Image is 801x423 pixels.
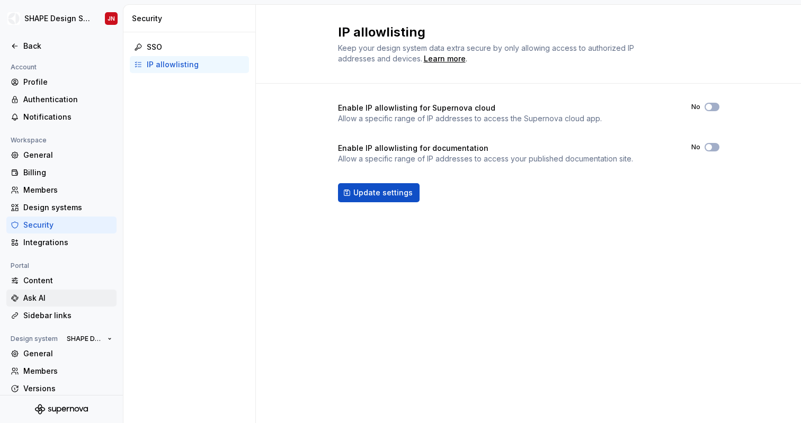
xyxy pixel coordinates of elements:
[23,366,112,376] div: Members
[67,335,103,343] span: SHAPE Design System
[132,13,251,24] div: Security
[23,185,112,195] div: Members
[424,53,466,64] a: Learn more
[23,150,112,160] div: General
[338,24,707,41] h2: IP allowlisting
[23,383,112,394] div: Versions
[6,272,117,289] a: Content
[6,234,117,251] a: Integrations
[24,13,92,24] div: SHAPE Design System
[6,147,117,164] a: General
[130,56,249,73] a: IP allowlisting
[7,12,20,25] img: 1131f18f-9b94-42a4-847a-eabb54481545.png
[6,259,33,272] div: Portal
[6,199,117,216] a: Design systems
[338,154,633,164] p: Allow a specific range of IP addresses to access your published documentation site.
[6,307,117,324] a: Sidebar links
[691,103,700,111] label: No
[6,217,117,233] a: Security
[6,363,117,380] a: Members
[108,14,115,23] div: JN
[23,348,112,359] div: General
[338,43,636,63] span: Keep your design system data extra secure by only allowing access to authorized IP addresses and ...
[6,38,117,55] a: Back
[23,310,112,321] div: Sidebar links
[6,164,117,181] a: Billing
[23,167,112,178] div: Billing
[6,345,117,362] a: General
[338,103,495,113] h4: Enable IP allowlisting for Supernova cloud
[23,220,112,230] div: Security
[23,293,112,303] div: Ask AI
[338,113,602,124] p: Allow a specific range of IP addresses to access the Supernova cloud app.
[23,94,112,105] div: Authentication
[23,275,112,286] div: Content
[23,77,112,87] div: Profile
[23,202,112,213] div: Design systems
[338,143,488,154] h4: Enable IP allowlisting for documentation
[6,332,62,345] div: Design system
[23,112,112,122] div: Notifications
[6,290,117,307] a: Ask AI
[6,61,41,74] div: Account
[23,237,112,248] div: Integrations
[422,55,467,63] span: .
[6,182,117,199] a: Members
[6,74,117,91] a: Profile
[147,59,245,70] div: IP allowlisting
[23,41,112,51] div: Back
[353,187,413,198] span: Update settings
[130,39,249,56] a: SSO
[147,42,245,52] div: SSO
[6,134,51,147] div: Workspace
[6,109,117,125] a: Notifications
[2,7,121,30] button: SHAPE Design SystemJN
[6,91,117,108] a: Authentication
[35,404,88,415] svg: Supernova Logo
[691,143,700,151] label: No
[6,380,117,397] a: Versions
[338,183,420,202] button: Update settings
